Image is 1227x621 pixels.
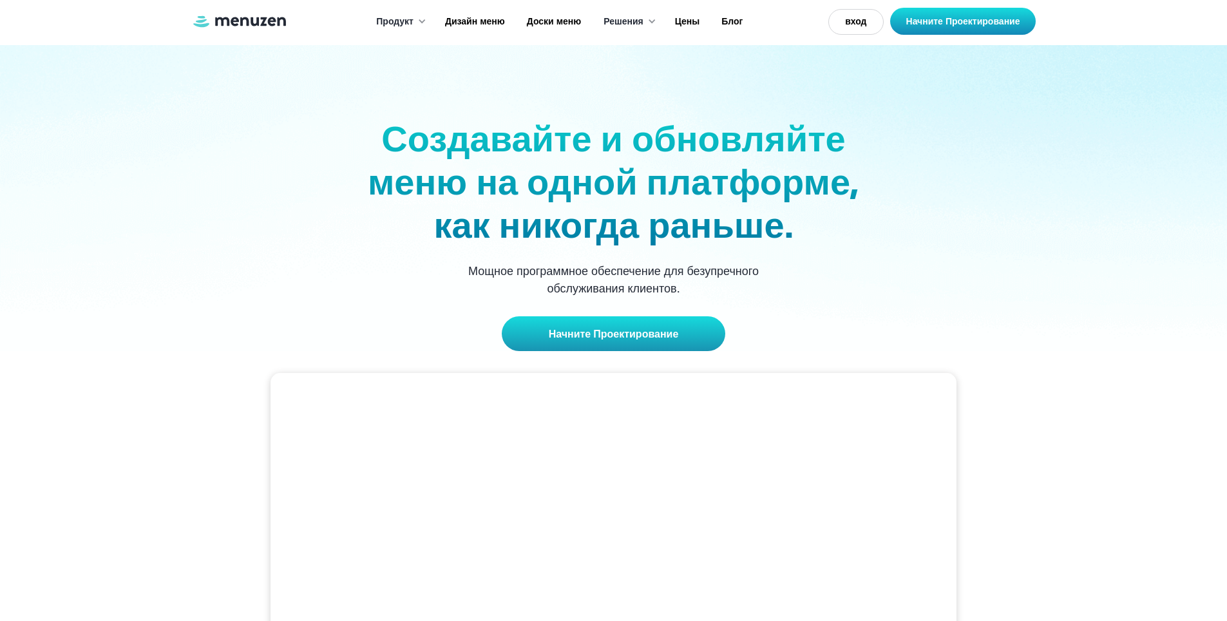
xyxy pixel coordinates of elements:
[468,263,759,296] ya-tr-span: Мощное программное обеспечение для безупречного обслуживания клиентов.
[675,15,700,28] ya-tr-span: Цены
[709,2,752,42] a: Блог
[502,316,726,351] a: Начните Проектирование
[906,15,1020,28] ya-tr-span: Начните Проектирование
[515,2,591,42] a: Доски меню
[721,15,743,28] ya-tr-span: Блог
[363,2,433,42] div: Продукт
[663,2,710,42] a: Цены
[445,15,505,28] ya-tr-span: Дизайн меню
[368,114,859,250] ya-tr-span: Создавайте и обновляйте меню на одной платформе, как никогда раньше.
[604,15,643,28] ya-tr-span: Решения
[845,15,866,28] ya-tr-span: вход
[890,8,1036,35] a: Начните Проектирование
[433,2,515,42] a: Дизайн меню
[527,15,581,28] ya-tr-span: Доски меню
[591,2,662,42] div: Решения
[376,15,414,28] ya-tr-span: Продукт
[828,9,883,35] a: вход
